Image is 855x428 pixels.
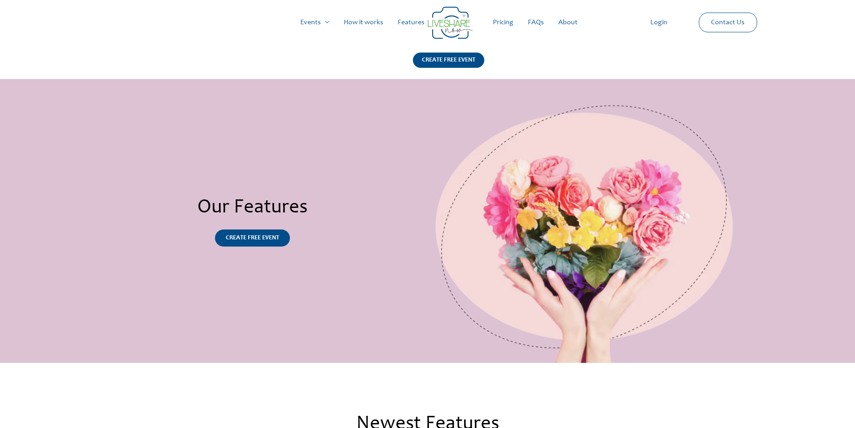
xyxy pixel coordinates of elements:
img: Group 13921 | Live Photo Slideshow for Events | Create Free Events Album for Any Occasion [428,79,742,363]
nav: Site Navigation [16,8,839,37]
a: Features [390,8,432,37]
a: About [551,8,585,37]
a: Contact Us [704,13,752,32]
h2: Our Features [78,196,428,221]
a: FAQs [521,8,551,37]
div: CREATE FREE EVENT [413,53,484,68]
a: CREATE FREE EVENT [215,229,290,247]
a: Login [643,8,675,37]
span: CREATE FREE EVENT [226,235,279,241]
a: Events [293,8,337,37]
img: Group 14 | Live Photo Slideshow for Events | Create Free Events Album for Any Occasion [428,7,473,39]
a: Pricing [486,8,521,37]
a: How it works [337,8,390,37]
a: CREATE FREE EVENT [413,53,484,79]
